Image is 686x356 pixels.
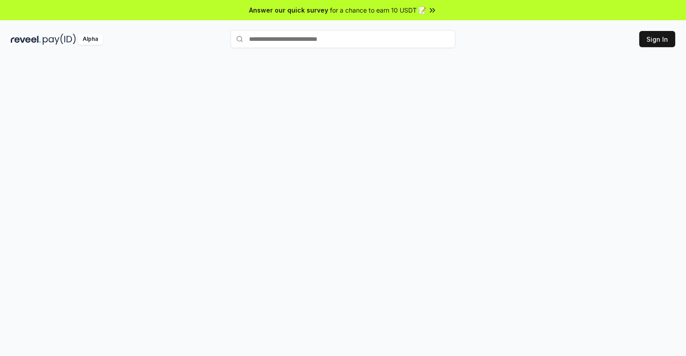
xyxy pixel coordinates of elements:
[43,34,76,45] img: pay_id
[78,34,103,45] div: Alpha
[330,5,426,15] span: for a chance to earn 10 USDT 📝
[639,31,675,47] button: Sign In
[249,5,328,15] span: Answer our quick survey
[11,34,41,45] img: reveel_dark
